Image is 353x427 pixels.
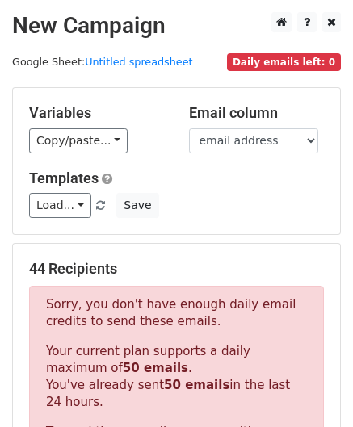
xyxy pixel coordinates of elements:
a: Untitled spreadsheet [85,56,192,68]
small: Google Sheet: [12,56,193,68]
a: Daily emails left: 0 [227,56,341,68]
button: Save [116,193,158,218]
a: Copy/paste... [29,128,128,153]
a: Templates [29,170,99,186]
a: Load... [29,193,91,218]
strong: 50 emails [164,378,229,392]
h5: Email column [189,104,325,122]
strong: 50 emails [123,361,188,375]
h2: New Campaign [12,12,341,40]
p: Your current plan supports a daily maximum of . You've already sent in the last 24 hours. [46,343,307,411]
span: Daily emails left: 0 [227,53,341,71]
iframe: Chat Widget [272,350,353,427]
h5: Variables [29,104,165,122]
h5: 44 Recipients [29,260,324,278]
p: Sorry, you don't have enough daily email credits to send these emails. [46,296,307,330]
